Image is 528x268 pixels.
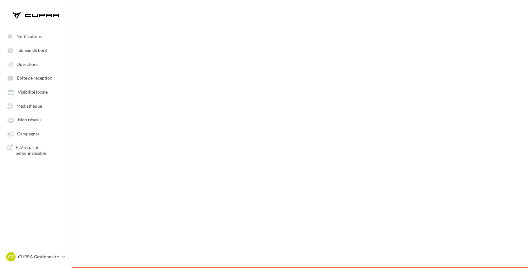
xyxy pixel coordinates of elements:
span: Médiathèque [16,103,42,109]
span: Mon réseau [18,117,41,123]
span: Opérations [16,61,38,67]
a: CG CUPRA Gestionnaire [5,251,67,263]
span: CG [8,254,14,260]
span: Tableau de bord [17,48,47,53]
span: Visibilité locale [18,90,48,95]
span: PLV et print personnalisable [16,144,64,156]
span: Notifications [16,34,42,39]
button: Notifications [4,31,65,42]
p: CUPRA Gestionnaire [18,254,59,260]
a: Visibilité locale [4,86,68,97]
a: Tableau de bord [4,44,68,56]
a: Boîte de réception [4,72,68,84]
a: Médiathèque [4,100,68,111]
a: Mon réseau [4,114,68,125]
a: Campagnes [4,128,68,139]
a: PLV et print personnalisable [4,142,68,159]
span: Boîte de réception [17,76,52,81]
a: Opérations [4,58,68,70]
span: Campagnes [17,131,40,136]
